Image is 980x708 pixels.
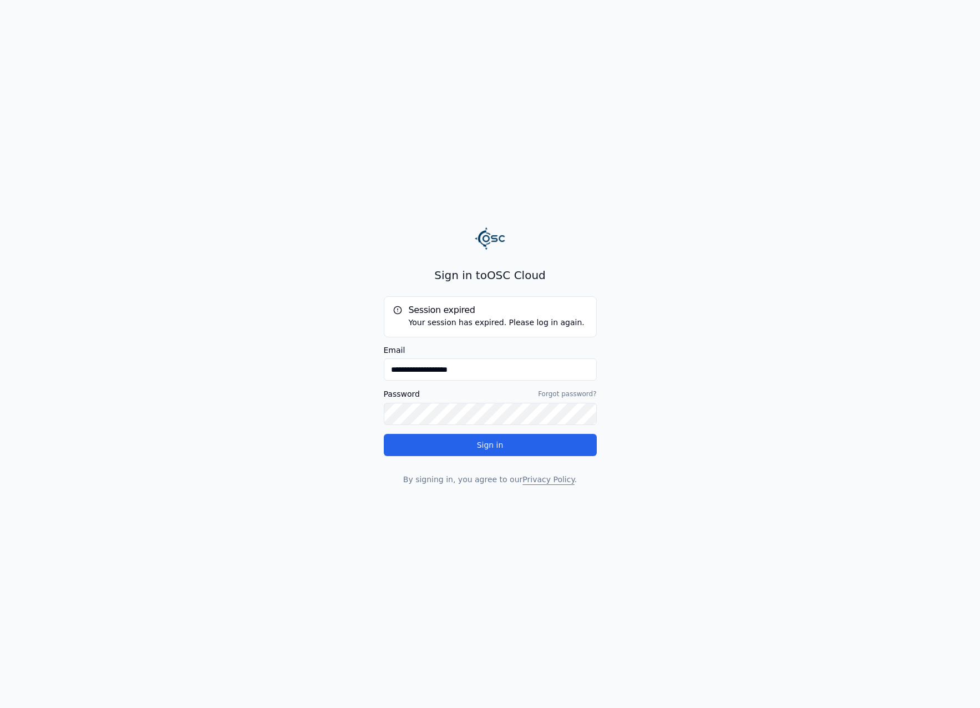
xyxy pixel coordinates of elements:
label: Password [384,390,420,398]
label: Email [384,346,597,354]
h2: Sign in to OSC Cloud [384,267,597,283]
img: Logo [475,223,506,254]
h5: Session expired [393,306,587,315]
a: Forgot password? [538,390,596,398]
p: By signing in, you agree to our . [384,474,597,485]
a: Privacy Policy [522,475,574,484]
div: Your session has expired. Please log in again. [393,317,587,328]
button: Sign in [384,434,597,456]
